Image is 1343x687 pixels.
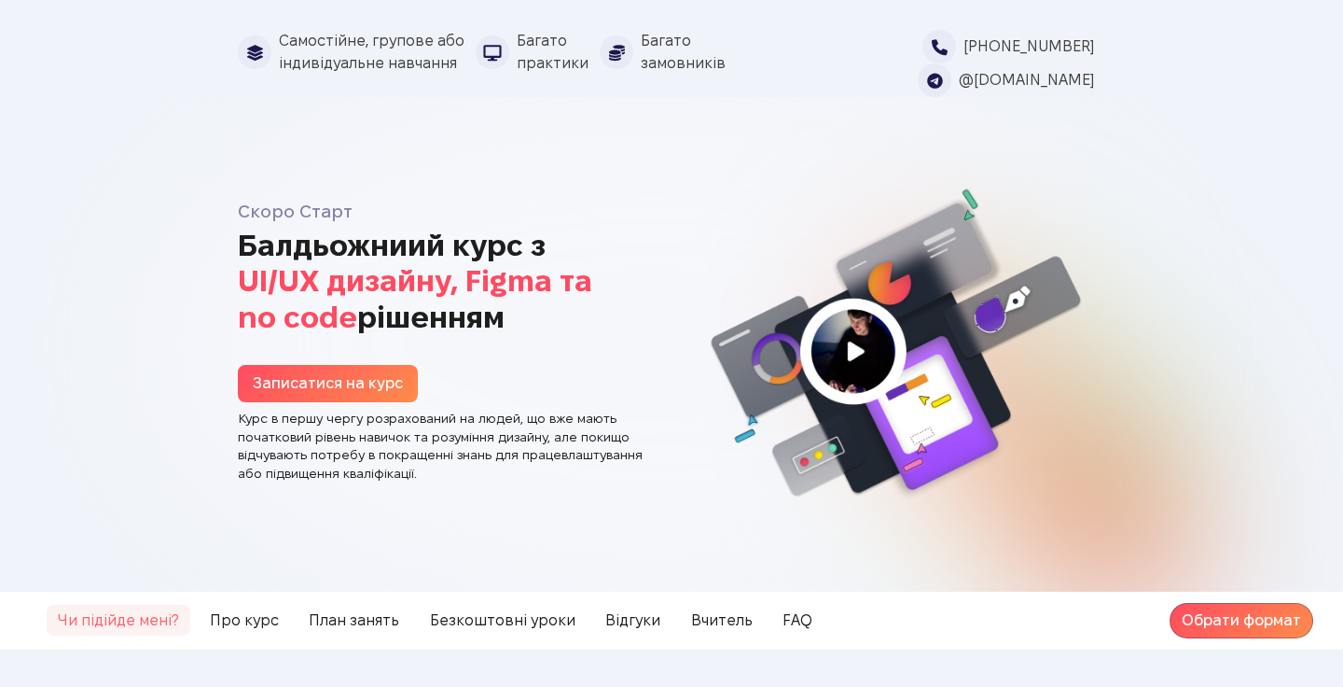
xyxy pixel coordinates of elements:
mark: UI/UX дизайну, Figma та no code [238,264,592,332]
span: Безкоштовні уроки [419,605,587,636]
li: @[DOMAIN_NAME] [918,63,1105,97]
li: Самостійне, групове або індивідуальне навчання [238,30,476,75]
h5: Скоро Старт [238,203,657,220]
span: Про курс [199,605,290,636]
a: План занять [298,610,410,632]
a: Чи підійде мені? [47,610,190,632]
p: Курс в першу чергу розрахований на людей, що вже мають початковий рівень навичок та розуміння диз... [238,410,657,483]
a: Обрати формат [1170,603,1313,638]
span: План занять [298,605,410,636]
li: Багато замовників [600,30,737,75]
span: Чи підійде мені? [47,605,190,636]
a: Відгуки [594,610,671,632]
span: Відгуки [594,605,671,636]
li: Багато практики [476,30,600,75]
a: FAQ [771,610,824,632]
a: Про курс [199,610,290,632]
a: Записатися на курс [238,365,418,402]
span: FAQ [771,605,824,636]
li: [PHONE_NUMBER] [922,30,1105,63]
a: Безкоштовні уроки [419,610,587,632]
span: Вчитель [680,605,764,636]
h1: Балдьожниий курс з рішенням [238,228,657,335]
a: Вчитель [680,610,764,632]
